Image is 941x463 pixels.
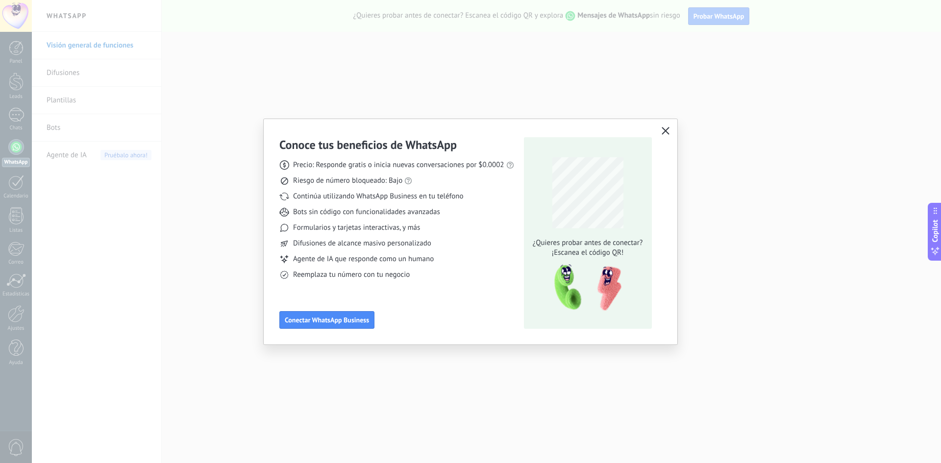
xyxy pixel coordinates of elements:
[530,248,645,258] span: ¡Escanea el código QR!
[293,207,440,217] span: Bots sin código con funcionalidades avanzadas
[279,311,374,329] button: Conectar WhatsApp Business
[279,137,457,152] h3: Conoce tus beneficios de WhatsApp
[293,270,410,280] span: Reemplaza tu número con tu negocio
[293,192,463,201] span: Continúa utilizando WhatsApp Business en tu teléfono
[293,239,431,248] span: Difusiones de alcance masivo personalizado
[293,160,504,170] span: Precio: Responde gratis o inicia nuevas conversaciones por $0.0002
[546,262,623,314] img: qr-pic-1x.png
[293,176,402,186] span: Riesgo de número bloqueado: Bajo
[930,219,940,242] span: Copilot
[293,223,420,233] span: Formularios y tarjetas interactivas, y más
[293,254,434,264] span: Agente de IA que responde como un humano
[530,238,645,248] span: ¿Quieres probar antes de conectar?
[285,317,369,323] span: Conectar WhatsApp Business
